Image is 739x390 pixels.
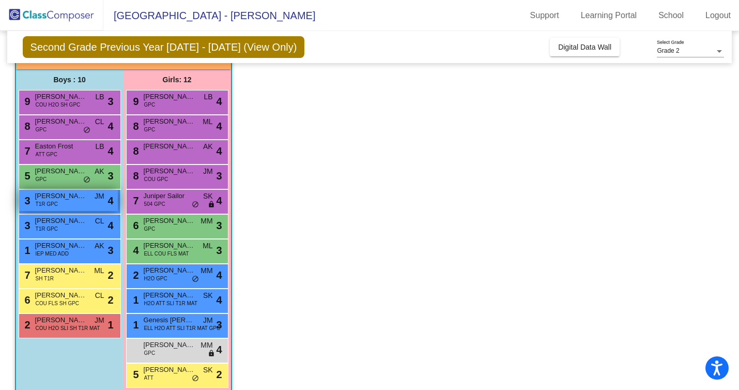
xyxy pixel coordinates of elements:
span: 2 [107,292,113,308]
span: 8 [131,145,139,157]
span: AK [203,141,213,152]
span: AK [95,166,104,177]
span: 4 [216,118,222,134]
span: H2O ATT SLI T1R MAT [144,299,197,307]
span: COU FLS SH GPC [36,299,79,307]
span: 4 [131,245,139,256]
span: ATT GPC [36,151,57,158]
span: do_not_disturb_alt [83,176,90,184]
span: 3 [22,220,30,231]
span: do_not_disturb_alt [192,201,199,209]
span: MM [201,216,212,227]
span: CL [95,116,104,127]
span: [PERSON_NAME] [144,216,195,226]
span: 1 [22,245,30,256]
span: 3 [22,195,30,206]
span: GPC [144,349,156,357]
span: [PERSON_NAME] [144,241,195,251]
span: [PERSON_NAME] [35,290,87,301]
button: Digital Data Wall [550,38,620,56]
a: School [650,7,692,24]
span: COU H2O SH GPC [36,101,81,109]
span: ELL H2O ATT SLI T1R MAT GPC [144,324,221,332]
span: 1 [107,317,113,333]
span: 4 [107,218,113,233]
span: Second Grade Previous Year [DATE] - [DATE] (View Only) [23,36,305,58]
span: CL [95,216,104,227]
span: [PERSON_NAME] [144,290,195,301]
span: GPC [144,101,156,109]
span: 6 [131,220,139,231]
span: T1R GPC [36,225,58,233]
span: IEP MED ADD [36,250,69,258]
span: GPC [144,225,156,233]
span: 504 GPC [144,200,165,208]
span: 2 [131,269,139,281]
span: [PERSON_NAME] [144,166,195,176]
span: do_not_disturb_alt [83,126,90,134]
span: [PERSON_NAME] [35,92,87,102]
span: SH T1R [36,275,54,282]
span: JM [203,166,213,177]
span: LB [95,141,104,152]
span: 8 [22,121,30,132]
span: SK [203,191,213,202]
a: Support [522,7,567,24]
span: Easton Frost [35,141,87,152]
span: MM [201,265,212,276]
span: 5 [131,369,139,380]
span: ML [94,265,104,276]
span: 4 [216,94,222,109]
span: 7 [22,145,30,157]
span: Grade 2 [657,47,679,54]
span: 1 [131,319,139,331]
span: H2O GPC [144,275,167,282]
span: 3 [216,168,222,184]
span: JM [95,191,104,202]
span: [PERSON_NAME] [144,365,195,375]
span: [PERSON_NAME] [35,265,87,276]
span: 8 [131,170,139,182]
span: [PERSON_NAME] [144,92,195,102]
span: 3 [216,218,222,233]
span: 4 [107,118,113,134]
span: ATT [144,374,153,382]
span: Digital Data Wall [558,43,611,51]
span: ML [203,241,212,251]
span: 3 [107,168,113,184]
span: 4 [216,267,222,283]
span: 1 [131,294,139,306]
span: [PERSON_NAME] [35,216,87,226]
span: 9 [22,96,30,107]
span: lock [208,201,215,209]
span: [PERSON_NAME] [144,265,195,276]
span: JM [203,315,213,326]
span: Genesis [PERSON_NAME] [144,315,195,325]
span: 4 [107,143,113,159]
a: Logout [697,7,739,24]
span: MM [201,340,212,351]
span: AK [95,241,104,251]
span: 6 [22,294,30,306]
span: [PERSON_NAME] [144,116,195,127]
span: [PERSON_NAME] [35,191,87,201]
span: COU GPC [144,175,168,183]
span: 7 [131,195,139,206]
span: T1R GPC [36,200,58,208]
span: do_not_disturb_alt [192,275,199,283]
span: [PERSON_NAME] [35,241,87,251]
span: 7 [22,269,30,281]
span: 2 [22,319,30,331]
span: 3 [107,94,113,109]
span: 8 [131,121,139,132]
span: ML [203,116,212,127]
span: 4 [216,292,222,308]
div: Girls: 12 [124,69,231,90]
span: 5 [22,170,30,182]
span: 3 [107,243,113,258]
span: [PERSON_NAME] [144,141,195,152]
span: JM [95,315,104,326]
span: 2 [216,367,222,382]
span: [PERSON_NAME] [35,166,87,176]
div: Boys : 10 [16,69,124,90]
